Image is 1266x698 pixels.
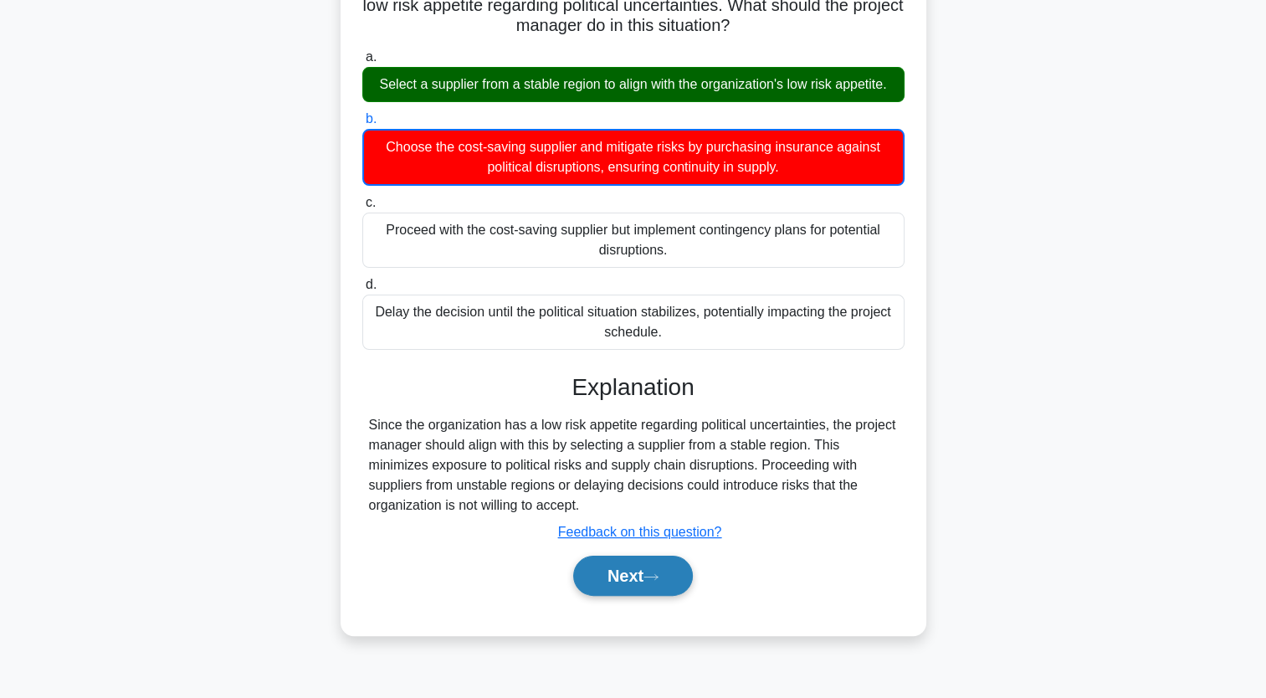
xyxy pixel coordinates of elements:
[366,277,377,291] span: d.
[366,195,376,209] span: c.
[558,525,722,539] a: Feedback on this question?
[372,373,894,402] h3: Explanation
[366,49,377,64] span: a.
[369,415,898,516] div: Since the organization has a low risk appetite regarding political uncertainties, the project man...
[362,67,905,102] div: Select a supplier from a stable region to align with the organization's low risk appetite.
[362,129,905,186] div: Choose the cost-saving supplier and mitigate risks by purchasing insurance against political disr...
[362,295,905,350] div: Delay the decision until the political situation stabilizes, potentially impacting the project sc...
[366,111,377,126] span: b.
[362,213,905,268] div: Proceed with the cost-saving supplier but implement contingency plans for potential disruptions.
[573,556,693,596] button: Next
